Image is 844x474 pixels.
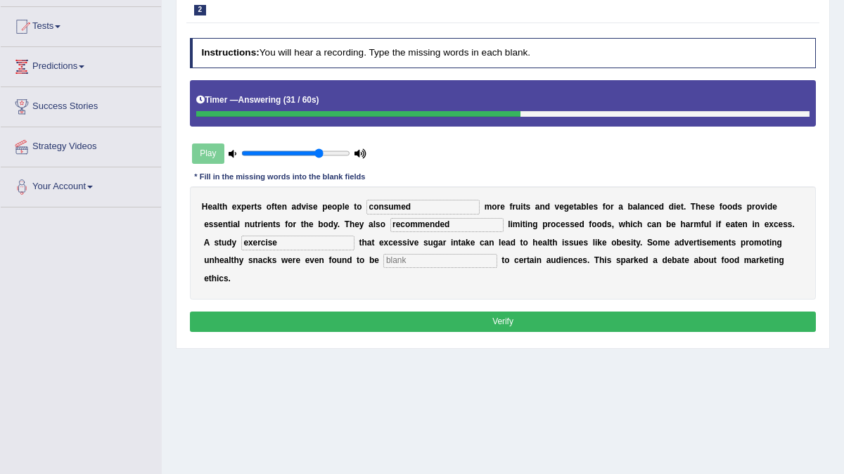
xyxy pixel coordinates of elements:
[229,255,231,265] b: l
[245,219,250,229] b: n
[783,219,788,229] b: s
[752,219,754,229] b: i
[597,238,602,248] b: k
[589,202,594,212] b: e
[755,219,760,229] b: n
[241,236,354,250] input: blank
[547,238,549,248] b: l
[506,238,511,248] b: a
[257,219,261,229] b: r
[705,202,710,212] b: s
[542,219,547,229] b: p
[190,312,817,332] button: Verify
[223,219,228,229] b: n
[752,202,755,212] b: r
[461,238,466,248] b: a
[729,238,731,248] b: t
[603,202,606,212] b: f
[523,219,525,229] b: t
[232,202,237,212] b: e
[564,202,569,212] b: g
[681,202,684,212] b: t
[631,238,633,248] b: i
[597,219,602,229] b: o
[545,202,550,212] b: d
[471,238,475,248] b: e
[535,202,540,212] b: a
[735,219,738,229] b: t
[214,238,219,248] b: s
[286,95,316,105] b: 31 / 60s
[618,202,623,212] b: a
[308,202,313,212] b: s
[301,219,304,229] b: t
[549,238,552,248] b: t
[674,202,676,212] b: i
[217,202,219,212] b: l
[304,219,309,229] b: h
[204,219,209,229] b: e
[492,202,497,212] b: o
[574,202,577,212] b: t
[769,219,774,229] b: x
[508,219,510,229] b: l
[574,238,579,248] b: u
[362,238,367,248] b: h
[1,167,161,203] a: Your Account
[207,202,212,212] b: e
[555,202,560,212] b: v
[616,238,621,248] b: b
[373,219,376,229] b: l
[371,238,374,248] b: t
[246,202,251,212] b: e
[587,202,589,212] b: l
[390,218,504,232] input: blank
[762,238,767,248] b: o
[277,202,282,212] b: e
[209,219,214,229] b: s
[354,219,359,229] b: e
[700,238,702,248] b: i
[701,202,705,212] b: e
[255,202,257,212] b: t
[509,202,512,212] b: f
[511,219,513,229] b: i
[743,219,748,229] b: n
[190,38,817,68] h4: You will hear a recording. Type the missing words in each blank.
[409,238,414,248] b: v
[366,200,480,214] input: blank
[231,255,234,265] b: t
[500,202,505,212] b: e
[276,219,281,229] b: s
[523,238,527,248] b: o
[730,219,735,229] b: a
[218,219,223,229] b: e
[219,238,222,248] b: t
[532,219,537,229] b: g
[196,96,319,105] h5: Timer —
[559,202,564,212] b: e
[338,219,340,229] b: .
[232,238,237,248] b: y
[738,219,743,229] b: e
[268,219,273,229] b: n
[194,5,207,15] span: 2
[318,219,323,229] b: b
[693,219,701,229] b: m
[792,219,794,229] b: .
[704,219,709,229] b: u
[397,238,402,248] b: s
[579,219,584,229] b: d
[359,219,364,229] b: y
[607,219,612,229] b: s
[637,219,642,229] b: h
[438,238,443,248] b: a
[238,95,281,105] b: Answering
[722,202,727,212] b: o
[765,202,767,212] b: i
[263,219,268,229] b: e
[219,202,222,212] b: t
[489,238,494,248] b: n
[213,219,218,229] b: s
[255,219,257,229] b: t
